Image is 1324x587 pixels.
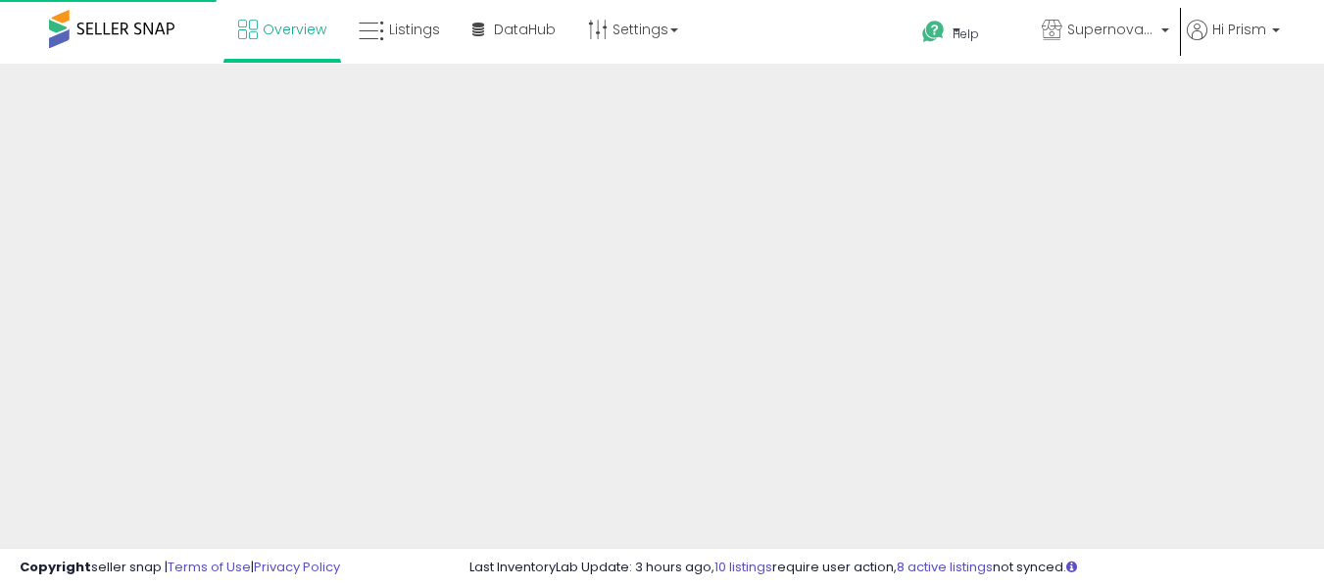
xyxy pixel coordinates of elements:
[953,25,979,42] span: Help
[168,558,251,576] a: Terms of Use
[389,20,440,39] span: Listings
[263,20,326,39] span: Overview
[897,558,993,576] a: 8 active listings
[921,20,946,44] i: Get Help
[20,559,340,577] div: seller snap | |
[1187,20,1280,64] a: Hi Prism
[469,559,1304,577] div: Last InventoryLab Update: 3 hours ago, require user action, not synced.
[20,558,91,576] strong: Copyright
[1067,20,1155,39] span: Supernova Co.
[494,20,556,39] span: DataHub
[907,5,1024,64] a: Help
[1212,20,1266,39] span: Hi Prism
[1066,561,1077,573] i: Click here to read more about un-synced listings.
[254,558,340,576] a: Privacy Policy
[714,558,772,576] a: 10 listings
